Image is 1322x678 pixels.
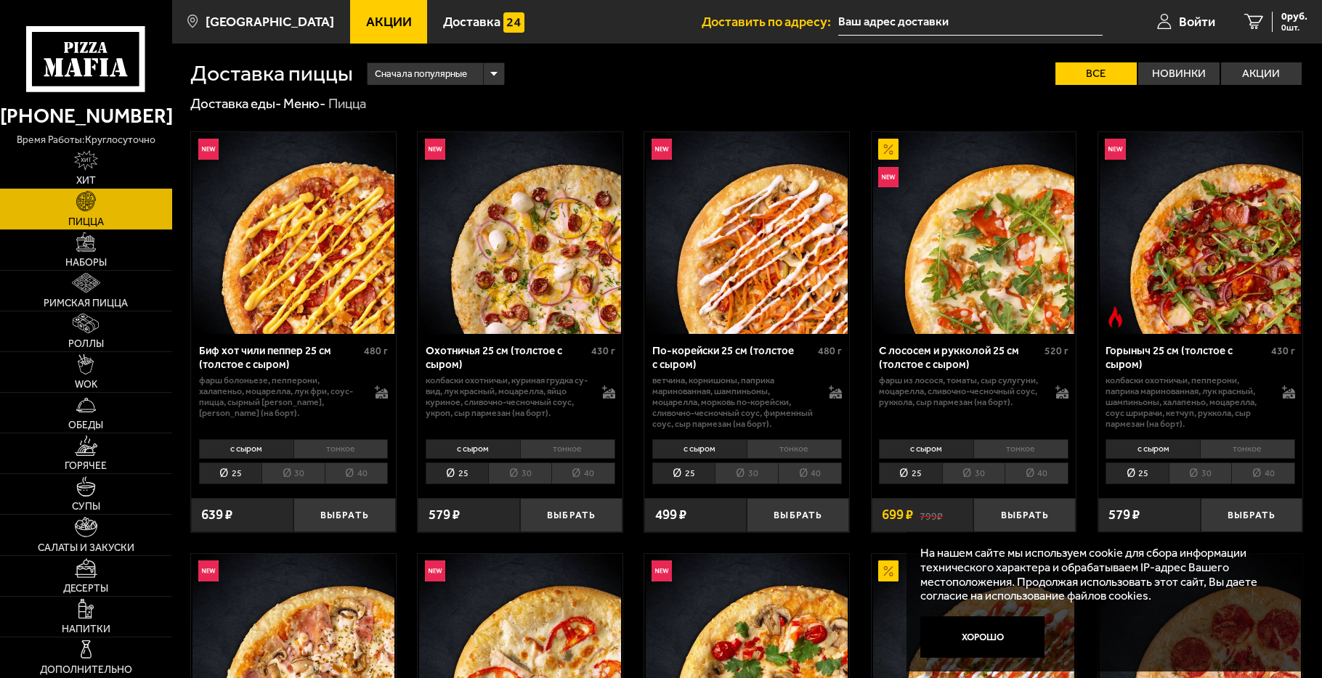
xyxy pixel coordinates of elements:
[520,498,623,531] button: Выбрать
[747,498,849,531] button: Выбрать
[878,560,899,581] img: Акционный
[879,344,1041,370] div: С лососем и рукколой 25 см (толстое с сыром)
[818,345,842,357] span: 480 г
[591,345,615,357] span: 430 г
[40,665,132,675] span: Дополнительно
[1138,62,1220,85] label: Новинки
[1098,132,1303,334] a: НовинкаОстрое блюдоГорыныч 25 см (толстое с сыром)
[198,139,219,159] img: Новинка
[199,344,361,370] div: Биф хот чили пеппер 25 см (толстое с сыром)
[1106,439,1200,459] li: с сыром
[747,439,842,459] li: тонкое
[715,462,778,484] li: 30
[425,560,445,581] img: Новинка
[366,15,412,28] span: Акции
[201,508,232,522] span: 639 ₽
[1231,462,1295,484] li: 40
[293,498,396,531] button: Выбрать
[1281,12,1307,22] span: 0 руб.
[418,132,623,334] a: НовинкаОхотничья 25 см (толстое с сыром)
[551,462,615,484] li: 40
[879,439,973,459] li: с сыром
[973,439,1068,459] li: тонкое
[879,462,942,484] li: 25
[426,344,588,370] div: Охотничья 25 см (толстое с сыром)
[44,298,128,309] span: Римская пицца
[920,616,1045,658] button: Хорошо
[426,439,520,459] li: с сыром
[1221,62,1302,85] label: Акции
[1108,508,1140,522] span: 579 ₽
[652,462,715,484] li: 25
[778,462,842,484] li: 40
[375,61,467,87] span: Сначала популярные
[920,546,1281,603] p: На нашем сайте мы используем cookie для сбора информации технического характера и обрабатываем IP...
[1005,462,1068,484] li: 40
[652,560,672,581] img: Новинка
[76,176,96,186] span: Хит
[68,217,104,227] span: Пицца
[1106,375,1268,430] p: колбаски Охотничьи, пепперони, паприка маринованная, лук красный, шампиньоны, халапеньо, моцарелл...
[419,132,621,334] img: Охотничья 25 см (толстое с сыром)
[488,462,551,484] li: 30
[65,258,107,268] span: Наборы
[72,502,100,512] span: Супы
[652,439,747,459] li: с сыром
[1179,15,1215,28] span: Войти
[838,9,1103,36] input: Ваш адрес доставки
[1105,139,1125,159] img: Новинка
[68,420,103,430] span: Обеды
[62,624,110,634] span: Напитки
[878,167,899,187] img: Новинка
[652,139,672,159] img: Новинка
[190,95,281,112] a: Доставка еды-
[283,95,325,112] a: Меню-
[520,439,615,459] li: тонкое
[973,498,1076,531] button: Выбрать
[1055,62,1137,85] label: Все
[443,15,500,28] span: Доставка
[503,12,524,33] img: 15daf4d41897b9f0e9f617042186c801.svg
[325,462,389,484] li: 40
[1271,345,1295,357] span: 430 г
[68,339,104,349] span: Роллы
[63,584,108,594] span: Десерты
[65,461,107,471] span: Горячее
[426,462,489,484] li: 25
[873,132,1075,334] img: С лососем и рукколой 25 см (толстое с сыром)
[261,462,325,484] li: 30
[293,439,389,459] li: тонкое
[1045,345,1068,357] span: 520 г
[879,375,1042,408] p: фарш из лосося, томаты, сыр сулугуни, моцарелла, сливочно-чесночный соус, руккола, сыр пармезан (...
[192,132,394,334] img: Биф хот чили пеппер 25 см (толстое с сыром)
[1169,462,1232,484] li: 30
[1106,462,1169,484] li: 25
[1281,23,1307,32] span: 0 шт.
[652,375,815,430] p: ветчина, корнишоны, паприка маринованная, шампиньоны, моцарелла, морковь по-корейски, сливочно-че...
[198,560,219,581] img: Новинка
[644,132,849,334] a: НовинкаПо-корейски 25 см (толстое с сыром)
[1201,498,1303,531] button: Выбрать
[872,132,1076,334] a: АкционныйНовинкаС лососем и рукколой 25 см (толстое с сыром)
[191,132,396,334] a: НовинкаБиф хот чили пеппер 25 см (толстое с сыром)
[882,508,913,522] span: 699 ₽
[1100,132,1302,334] img: Горыныч 25 см (толстое с сыром)
[190,62,353,84] h1: Доставка пиццы
[942,462,1005,484] li: 30
[199,439,293,459] li: с сыром
[199,462,262,484] li: 25
[920,508,943,522] s: 799 ₽
[426,375,588,419] p: колбаски охотничьи, куриная грудка су-вид, лук красный, моцарелла, яйцо куриное, сливочно-чесночн...
[429,508,460,522] span: 579 ₽
[1105,306,1125,327] img: Острое блюдо
[646,132,848,334] img: По-корейски 25 см (толстое с сыром)
[1200,439,1295,459] li: тонкое
[425,139,445,159] img: Новинка
[206,15,334,28] span: [GEOGRAPHIC_DATA]
[364,345,388,357] span: 480 г
[38,543,134,553] span: Салаты и закуски
[702,15,838,28] span: Доставить по адресу:
[878,139,899,159] img: Акционный
[652,344,814,370] div: По-корейски 25 см (толстое с сыром)
[655,508,686,522] span: 499 ₽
